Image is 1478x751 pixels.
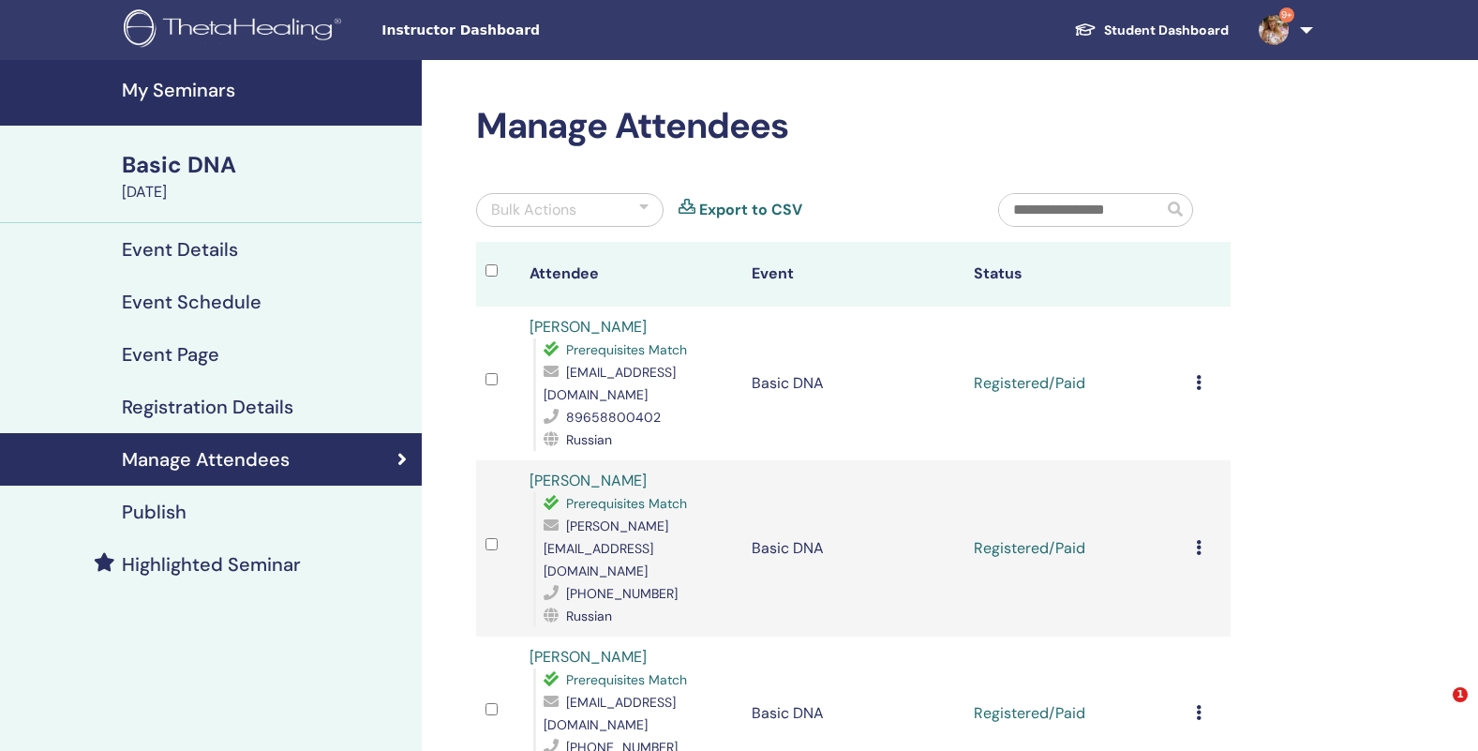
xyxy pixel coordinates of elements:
[122,553,301,576] h4: Highlighted Seminar
[566,431,612,448] span: Russian
[122,79,411,101] h4: My Seminars
[1059,13,1244,48] a: Student Dashboard
[742,307,964,460] td: Basic DNA
[1414,687,1459,732] iframe: Intercom live chat
[544,694,676,733] span: [EMAIL_ADDRESS][DOMAIN_NAME]
[122,291,261,313] h4: Event Schedule
[122,396,293,418] h4: Registration Details
[1453,687,1468,702] span: 1
[964,242,1187,307] th: Status
[491,199,576,221] div: Bulk Actions
[476,105,1231,148] h2: Manage Attendees
[544,518,668,579] span: [PERSON_NAME][EMAIL_ADDRESS][DOMAIN_NAME]
[699,199,802,221] a: Export to CSV
[1074,22,1097,38] img: graduation-cap-white.svg
[566,585,678,602] span: [PHONE_NUMBER]
[530,647,647,667] a: [PERSON_NAME]
[742,460,964,637] td: Basic DNA
[520,242,742,307] th: Attendee
[742,242,964,307] th: Event
[566,608,612,624] span: Russian
[122,448,290,471] h4: Manage Attendees
[544,364,676,403] span: [EMAIL_ADDRESS][DOMAIN_NAME]
[566,495,687,512] span: Prerequisites Match
[111,149,422,203] a: Basic DNA[DATE]
[122,343,219,366] h4: Event Page
[122,501,187,523] h4: Publish
[1259,15,1289,45] img: default.jpg
[566,671,687,688] span: Prerequisites Match
[122,238,238,261] h4: Event Details
[566,409,661,426] span: 89658800402
[1279,8,1294,23] span: 9+
[124,9,348,52] img: logo.png
[122,149,411,181] div: Basic DNA
[530,317,647,337] a: [PERSON_NAME]
[530,471,647,490] a: [PERSON_NAME]
[381,21,663,40] span: Instructor Dashboard
[122,181,411,203] div: [DATE]
[566,341,687,358] span: Prerequisites Match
